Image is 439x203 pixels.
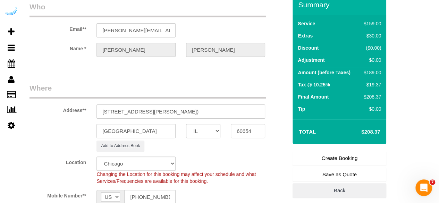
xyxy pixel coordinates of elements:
div: $189.00 [361,69,381,76]
div: $0.00 [361,105,381,112]
a: Back [293,183,386,198]
div: $30.00 [361,32,381,39]
input: First Name** [96,43,176,57]
label: Service [298,20,315,27]
label: Location [24,157,91,166]
legend: Who [29,2,266,17]
div: $19.37 [361,81,381,88]
label: Extras [298,32,313,39]
label: Tip [298,105,305,112]
input: Last Name** [186,43,265,57]
label: Adjustment [298,57,324,64]
input: Zip Code** [231,124,265,138]
h4: $208.37 [340,129,380,135]
label: Final Amount [298,93,329,100]
legend: Where [29,83,266,99]
div: $0.00 [361,57,381,64]
label: Tax @ 10.25% [298,81,330,88]
button: Add to Address Book [96,141,144,151]
strong: Total [299,129,316,135]
a: Save as Quote [293,167,386,182]
label: Name * [24,43,91,52]
div: $159.00 [361,20,381,27]
label: Mobile Number** [24,190,91,199]
span: Changing the Location for this booking may affect your schedule and what Services/Frequencies are... [96,171,256,184]
div: ($0.00) [361,44,381,51]
div: $208.37 [361,93,381,100]
h3: Summary [298,1,383,9]
label: Discount [298,44,319,51]
a: Create Booking [293,151,386,166]
label: Amount (before Taxes) [298,69,350,76]
img: Automaid Logo [4,7,18,17]
span: 7 [430,179,435,185]
iframe: Intercom live chat [415,179,432,196]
